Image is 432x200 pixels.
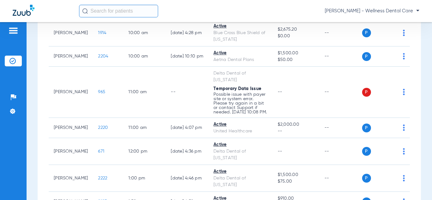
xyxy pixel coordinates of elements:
[278,149,282,154] span: --
[79,5,158,17] input: Search for patients
[213,142,268,148] div: Active
[403,53,405,59] img: group-dot-blue.svg
[325,8,419,14] span: [PERSON_NAME] - Wellness Dental Care
[213,92,268,114] p: Possible issue with payer site or system error. Please try again in a bit or contact Support if n...
[98,31,106,35] span: 1914
[8,27,18,34] img: hamburger-icon
[166,46,208,67] td: [DATE] 10:10 PM
[362,147,371,156] span: P
[403,89,405,95] img: group-dot-blue.svg
[319,67,362,118] td: --
[13,5,34,16] img: Zuub Logo
[213,168,268,175] div: Active
[278,33,314,39] span: $0.00
[278,50,314,57] span: $1,500.00
[213,148,268,161] div: Delta Dental of [US_STATE]
[213,70,268,83] div: Delta Dental of [US_STATE]
[213,87,261,91] span: Temporary Data Issue
[213,23,268,30] div: Active
[123,20,166,46] td: 10:00 AM
[319,138,362,165] td: --
[49,138,93,165] td: [PERSON_NAME]
[166,67,208,118] td: --
[123,118,166,138] td: 11:00 AM
[49,46,93,67] td: [PERSON_NAME]
[123,138,166,165] td: 12:00 PM
[278,121,314,128] span: $2,000.00
[278,26,314,33] span: $2,675.20
[278,57,314,63] span: $50.00
[319,20,362,46] td: --
[362,124,371,132] span: P
[213,175,268,188] div: Delta Dental of [US_STATE]
[278,172,314,178] span: $1,500.00
[403,30,405,36] img: group-dot-blue.svg
[98,125,108,130] span: 2220
[362,88,371,97] span: P
[400,170,432,200] iframe: Chat Widget
[213,30,268,43] div: Blue Cross Blue Shield of [US_STATE]
[123,46,166,67] td: 10:00 AM
[123,67,166,118] td: 11:00 AM
[82,8,88,14] img: Search Icon
[98,90,105,94] span: 965
[49,67,93,118] td: [PERSON_NAME]
[319,165,362,192] td: --
[319,118,362,138] td: --
[278,128,314,135] span: --
[213,121,268,128] div: Active
[362,28,371,37] span: P
[166,165,208,192] td: [DATE] 4:46 PM
[403,124,405,131] img: group-dot-blue.svg
[362,52,371,61] span: P
[213,128,268,135] div: United Healthcare
[49,165,93,192] td: [PERSON_NAME]
[362,174,371,183] span: P
[49,118,93,138] td: [PERSON_NAME]
[98,54,108,58] span: 2204
[49,20,93,46] td: [PERSON_NAME]
[166,138,208,165] td: [DATE] 4:36 PM
[278,178,314,185] span: $75.00
[319,46,362,67] td: --
[166,118,208,138] td: [DATE] 4:07 PM
[166,20,208,46] td: [DATE] 4:28 PM
[278,90,282,94] span: --
[98,149,104,154] span: 671
[98,176,107,180] span: 2222
[213,50,268,57] div: Active
[123,165,166,192] td: 1:00 PM
[403,148,405,155] img: group-dot-blue.svg
[213,57,268,63] div: Aetna Dental Plans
